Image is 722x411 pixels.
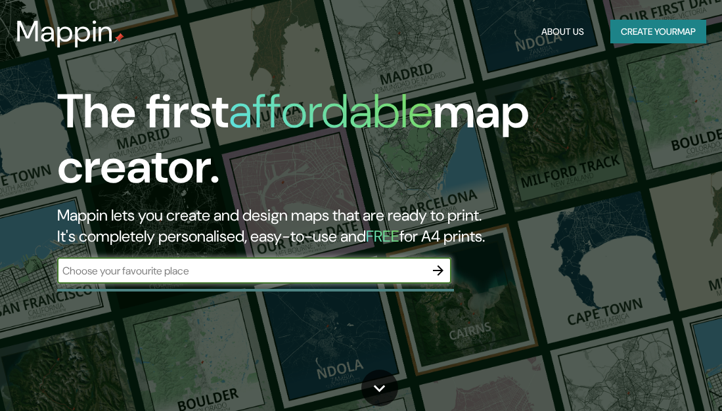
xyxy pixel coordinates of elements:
h1: affordable [229,81,433,142]
h2: Mappin lets you create and design maps that are ready to print. It's completely personalised, eas... [57,205,635,247]
img: mappin-pin [114,33,124,43]
h3: Mappin [16,14,114,49]
input: Choose your favourite place [57,263,425,278]
button: Create yourmap [610,20,706,44]
h5: FREE [366,226,399,246]
iframe: Help widget launcher [605,360,708,397]
button: About Us [536,20,589,44]
h1: The first map creator. [57,84,635,205]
